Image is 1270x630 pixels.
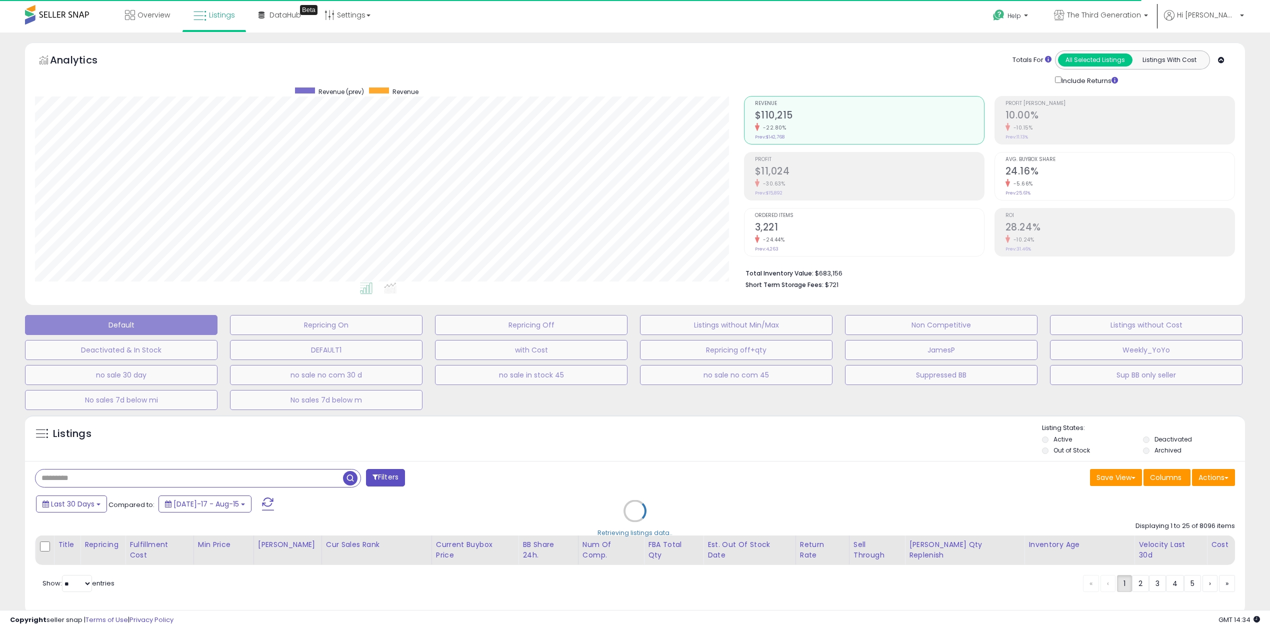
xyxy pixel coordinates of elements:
span: Help [1007,11,1021,20]
div: seller snap | | [10,615,173,625]
small: Prev: $142,768 [755,134,784,140]
h5: Analytics [50,53,117,69]
span: Overview [137,10,170,20]
button: No sales 7d below mi [25,390,217,410]
button: Sup BB only seller [1050,365,1242,385]
button: Default [25,315,217,335]
button: Deactivated & In Stock [25,340,217,360]
small: -10.24% [1010,236,1034,243]
strong: Copyright [10,615,46,624]
b: Total Inventory Value: [745,269,813,277]
button: Repricing off+qty [640,340,832,360]
span: Profit [755,157,984,162]
small: -5.66% [1010,180,1033,187]
span: Ordered Items [755,213,984,218]
button: No sales 7d below m [230,390,422,410]
h2: 3,221 [755,221,984,235]
span: Listings [209,10,235,20]
button: Weekly_YoYo [1050,340,1242,360]
h2: $110,215 [755,109,984,123]
span: Revenue [755,101,984,106]
span: DataHub [269,10,301,20]
div: Totals For [1012,55,1051,65]
div: Tooltip anchor [300,5,317,15]
small: Prev: 31.46% [1005,246,1031,252]
small: -24.44% [759,236,785,243]
span: The Third Generation [1067,10,1141,20]
i: Get Help [992,9,1005,21]
button: no sale no com 45 [640,365,832,385]
button: Repricing Off [435,315,627,335]
button: Suppressed BB [845,365,1037,385]
small: -30.63% [759,180,785,187]
button: no sale no com 30 d [230,365,422,385]
button: Listings without Cost [1050,315,1242,335]
b: Short Term Storage Fees: [745,280,823,289]
small: Prev: 4,263 [755,246,778,252]
span: $721 [825,280,838,289]
a: Help [985,1,1038,32]
h2: 10.00% [1005,109,1234,123]
small: -22.80% [759,124,786,131]
button: Listings With Cost [1132,53,1206,66]
button: no sale in stock 45 [435,365,627,385]
small: Prev: 25.61% [1005,190,1030,196]
div: Retrieving listings data.. [597,528,672,537]
button: Repricing On [230,315,422,335]
small: Prev: 11.13% [1005,134,1028,140]
small: -10.15% [1010,124,1033,131]
button: DEFAULT1 [230,340,422,360]
button: Non Competitive [845,315,1037,335]
h2: $11,024 [755,165,984,179]
span: Revenue [392,87,418,96]
span: ROI [1005,213,1234,218]
span: Avg. Buybox Share [1005,157,1234,162]
button: with Cost [435,340,627,360]
button: no sale 30 day [25,365,217,385]
h2: 24.16% [1005,165,1234,179]
button: JamesP [845,340,1037,360]
button: Listings without Min/Max [640,315,832,335]
button: All Selected Listings [1058,53,1132,66]
h2: 28.24% [1005,221,1234,235]
div: Include Returns [1047,74,1130,86]
span: Revenue (prev) [318,87,364,96]
span: Profit [PERSON_NAME] [1005,101,1234,106]
small: Prev: $15,892 [755,190,782,196]
li: $683,156 [745,266,1228,278]
a: Hi [PERSON_NAME] [1164,10,1244,32]
span: Hi [PERSON_NAME] [1177,10,1237,20]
